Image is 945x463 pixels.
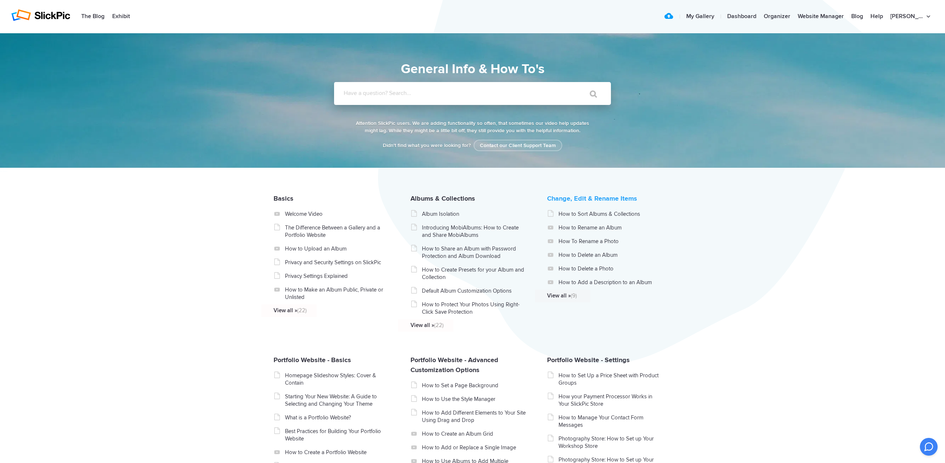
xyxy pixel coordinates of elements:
a: How to Set a Page Background [422,382,526,389]
a: How to Create a Portfolio Website [285,449,389,456]
h1: General Info & How To's [301,59,644,79]
p: Didn't find what you were looking for? [354,142,591,149]
a: Portfolio Website - Basics [274,356,351,364]
a: How to Manage Your Contact Form Messages [559,414,663,429]
a: How to Rename an Album [559,224,663,231]
a: How To Rename a Photo [559,238,663,245]
a: Homepage Slideshow Styles: Cover & Contain [285,372,389,387]
a: What is a Portfolio Website? [285,414,389,421]
a: Change, Edit & Rename Items [547,194,637,202]
a: How to Create an Album Grid [422,430,526,438]
a: View all »(22) [410,321,515,329]
a: Basics [274,194,293,202]
a: How to Upload an Album [285,245,389,252]
a: Default Album Customization Options [422,287,526,295]
a: Contact our Client Support Team [474,140,562,151]
input:  [574,85,605,103]
a: How to Add a Description to an Album [559,279,663,286]
a: Album Isolation [422,210,526,218]
label: Have a question? Search... [344,89,621,97]
a: How to Create Presets for your Album and Collection [422,266,526,281]
a: How to Add or Replace a Single Image [422,444,526,451]
a: How to Make an Album Public, Private or Unlisted [285,286,389,301]
a: View all »(9) [547,292,652,299]
p: Attention SlickPic users. We are adding functionality so often, that sometimes our video help upd... [354,120,591,135]
a: How to Add Different Elements to Your Site Using Drag and Drop [422,409,526,424]
a: Portfolio Website - Settings [547,356,630,364]
a: Photography Store: How to Set up Your Workshop Store [559,435,663,450]
a: View all »(22) [274,307,378,314]
a: Privacy and Security Settings on SlickPic [285,259,389,266]
a: How to Delete an Album [559,251,663,259]
a: How your Payment Processor Works in Your SlickPic Store [559,393,663,408]
a: How to Set Up a Price Sheet with Product Groups [559,372,663,387]
a: How to Delete a Photo [559,265,663,272]
a: Introducing MobiAlbums: How to Create and Share MobiAlbums [422,224,526,239]
a: Starting Your New Website: A Guide to Selecting and Changing Your Theme [285,393,389,408]
a: How to Use the Style Manager [422,395,526,403]
a: Privacy Settings Explained [285,272,389,280]
a: The Difference Between a Gallery and a Portfolio Website [285,224,389,239]
a: How to Sort Albums & Collections [559,210,663,218]
a: Welcome Video [285,210,389,218]
a: Albums & Collections [410,194,475,202]
a: Best Practices for Building Your Portfolio Website [285,428,389,442]
a: Portfolio Website - Advanced Customization Options [410,356,498,374]
a: How to Share an Album with Password Protection and Album Download [422,245,526,260]
a: How to Protect Your Photos Using Right-Click Save Protection [422,301,526,316]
